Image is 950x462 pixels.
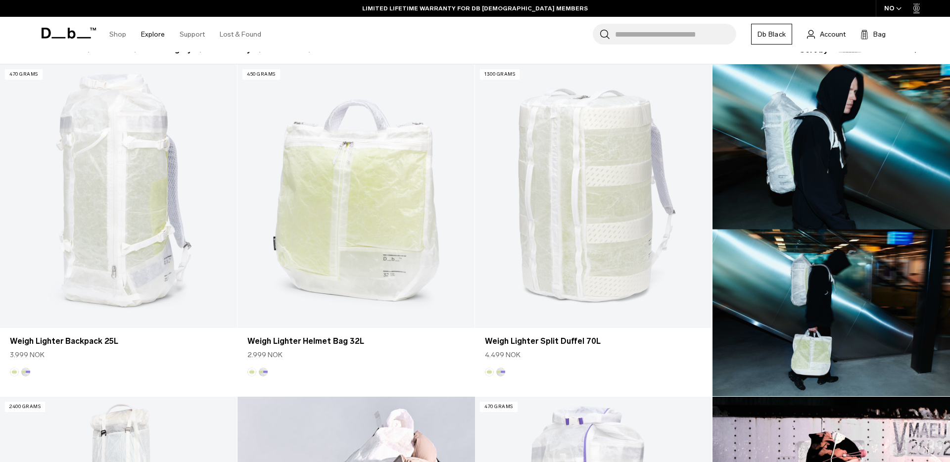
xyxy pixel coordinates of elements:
[480,402,518,412] p: 470 grams
[5,69,43,80] p: 470 grams
[242,69,280,80] p: 450 grams
[485,350,521,360] span: 4.499 NOK
[496,368,505,376] button: Aurora
[5,402,45,412] p: 2400 grams
[820,29,846,40] span: Account
[873,29,886,40] span: Bag
[485,368,494,376] button: Diffusion
[10,350,45,360] span: 3.999 NOK
[180,17,205,52] a: Support
[807,28,846,40] a: Account
[247,335,465,347] a: Weigh Lighter Helmet Bag 32L
[237,64,475,327] a: Weigh Lighter Helmet Bag 32L
[10,335,227,347] a: Weigh Lighter Backpack 25L
[21,368,30,376] button: Aurora
[480,69,520,80] p: 1300 grams
[860,28,886,40] button: Bag
[362,4,588,13] a: LIMITED LIFETIME WARRANTY FOR DB [DEMOGRAPHIC_DATA] MEMBERS
[475,64,712,327] a: Weigh Lighter Split Duffel 70L
[712,64,950,396] img: Content block image
[485,335,702,347] a: Weigh Lighter Split Duffel 70L
[141,17,165,52] a: Explore
[259,368,268,376] button: Aurora
[751,24,792,45] a: Db Black
[247,368,256,376] button: Diffusion
[10,368,19,376] button: Diffusion
[102,17,269,52] nav: Main Navigation
[220,17,261,52] a: Lost & Found
[109,17,126,52] a: Shop
[247,350,283,360] span: 2.999 NOK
